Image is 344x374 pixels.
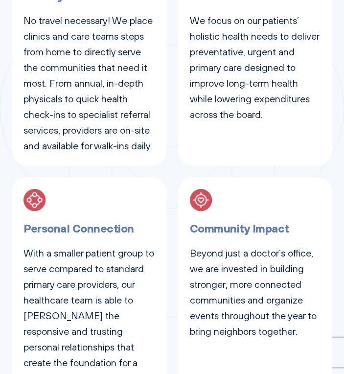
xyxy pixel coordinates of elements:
h3: Personal Connection [23,219,155,237]
p: No travel necessary! We place clinics and care teams steps from home to directly serve the commun... [23,13,155,154]
h3: Community Impact [190,219,321,237]
p: Beyond just a doctor’s office, we are invested in building stronger, more connected communities a... [190,245,321,339]
p: We focus on our patients’ holistic health needs to deliver preventative, urgent and primary care ... [190,13,321,122]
